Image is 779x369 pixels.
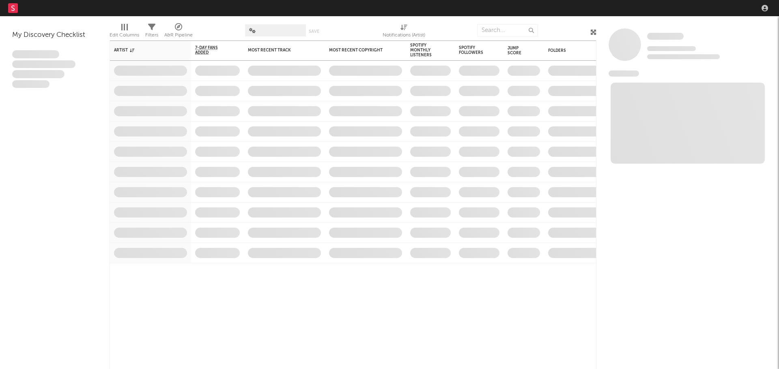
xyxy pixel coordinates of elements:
span: Aliquam viverra [12,80,49,88]
div: Artist [114,48,175,53]
div: Spotify Monthly Listeners [410,43,439,58]
div: Jump Score [508,46,528,55]
div: Spotify Followers [459,45,487,55]
div: Edit Columns [110,20,139,44]
div: Notifications (Artist) [383,30,425,40]
div: My Discovery Checklist [12,30,97,40]
a: Some Artist [647,32,684,41]
span: Tracking Since: [DATE] [647,46,696,51]
button: Save [309,29,319,34]
div: Most Recent Copyright [329,48,390,53]
div: A&R Pipeline [164,30,193,40]
div: Folders [548,48,609,53]
div: Edit Columns [110,30,139,40]
span: Integer aliquet in purus et [12,60,75,68]
div: Filters [145,30,158,40]
span: 0 fans last week [647,54,720,59]
span: Praesent ac interdum [12,70,65,78]
input: Search... [477,24,538,36]
div: Most Recent Track [248,48,309,53]
div: Filters [145,20,158,44]
span: News Feed [609,70,639,77]
span: Some Artist [647,33,684,40]
div: A&R Pipeline [164,20,193,44]
span: 7-Day Fans Added [195,45,228,55]
span: Lorem ipsum dolor [12,50,59,58]
div: Notifications (Artist) [383,20,425,44]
